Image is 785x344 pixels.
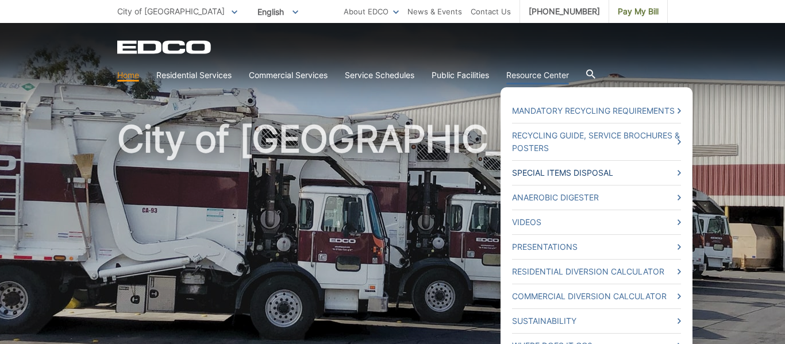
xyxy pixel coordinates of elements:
a: Special Items Disposal [512,167,681,179]
a: Anaerobic Digester [512,191,681,204]
a: Residential Diversion Calculator [512,265,681,278]
span: Pay My Bill [618,5,659,18]
a: Recycling Guide, Service Brochures & Posters [512,129,681,154]
a: Residential Services [156,69,232,82]
a: About EDCO [344,5,399,18]
a: Sustainability [512,315,681,327]
span: City of [GEOGRAPHIC_DATA] [117,6,225,16]
a: Mandatory Recycling Requirements [512,105,681,117]
a: Contact Us [471,5,511,18]
a: Resource Center [506,69,569,82]
a: Public Facilities [432,69,489,82]
a: Commercial Diversion Calculator [512,290,681,303]
a: Presentations [512,241,681,253]
span: English [249,2,307,21]
a: Videos [512,216,681,229]
a: News & Events [407,5,462,18]
a: Home [117,69,139,82]
a: EDCD logo. Return to the homepage. [117,40,213,54]
a: Service Schedules [345,69,414,82]
a: Commercial Services [249,69,328,82]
